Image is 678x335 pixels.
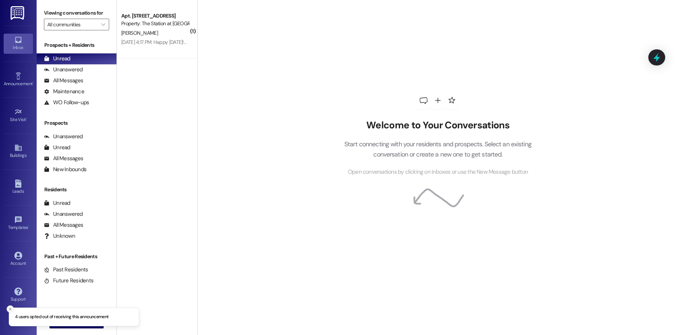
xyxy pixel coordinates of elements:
[44,88,84,95] div: Maintenance
[44,55,70,63] div: Unread
[44,155,83,162] div: All Messages
[44,199,70,207] div: Unread
[44,99,89,106] div: WO Follow-ups
[121,20,189,27] div: Property: The Station at [GEOGRAPHIC_DATA]
[44,7,109,19] label: Viewing conversations for
[37,41,116,49] div: Prospects + Residents
[44,66,83,74] div: Unanswered
[7,305,14,313] button: Close toast
[101,22,105,27] i: 
[4,177,33,197] a: Leads
[4,249,33,269] a: Account
[37,253,116,260] div: Past + Future Residents
[4,142,33,161] a: Buildings
[121,30,158,36] span: [PERSON_NAME]
[44,133,83,140] div: Unanswered
[4,34,33,53] a: Inbox
[333,139,542,160] p: Start connecting with your residents and prospects. Select an existing conversation or create a n...
[33,80,34,85] span: •
[28,224,29,229] span: •
[4,285,33,305] a: Support
[44,166,86,173] div: New Inbounds
[4,214,33,233] a: Templates •
[37,119,116,127] div: Prospects
[44,144,70,151] div: Unread
[44,232,75,240] div: Unknown
[11,6,26,20] img: ResiDesk Logo
[37,186,116,193] div: Residents
[4,106,33,125] a: Site Visit •
[44,266,88,274] div: Past Residents
[44,277,93,285] div: Future Residents
[121,12,189,20] div: Apt. [STREET_ADDRESS]
[47,19,97,30] input: All communities
[15,314,109,320] p: 4 users opted out of receiving this announcement
[348,167,528,177] span: Open conversations by clicking on inboxes or use the New Message button
[44,77,83,84] div: All Messages
[333,120,542,131] h2: Welcome to Your Conversations
[26,116,27,121] span: •
[44,210,83,218] div: Unanswered
[44,221,83,229] div: All Messages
